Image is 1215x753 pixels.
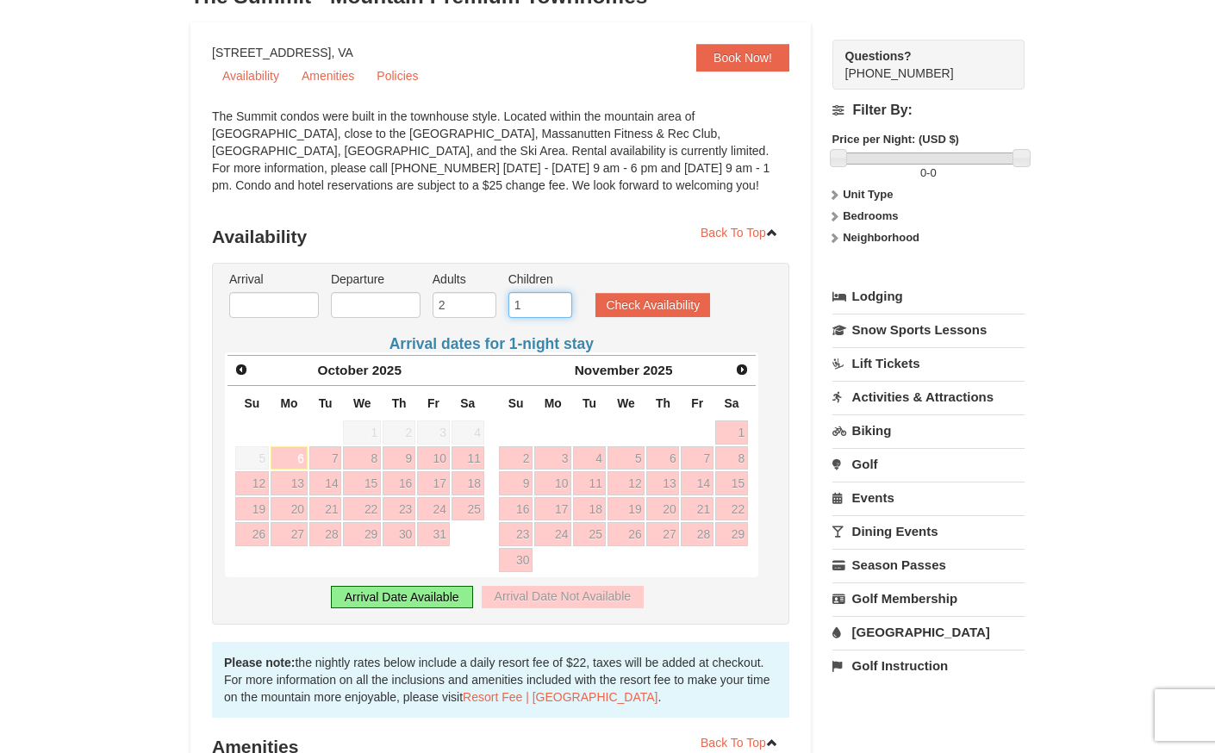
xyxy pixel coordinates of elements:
a: 4 [573,446,606,470]
a: Back To Top [689,220,789,246]
a: 10 [534,471,571,495]
span: Wednesday [617,396,635,410]
a: 16 [499,497,533,521]
a: 8 [715,446,748,470]
a: Season Passes [832,549,1025,581]
div: Arrival Date Available [331,586,473,608]
a: 31 [417,522,450,546]
strong: Please note: [224,656,295,669]
label: Departure [331,271,421,288]
span: Saturday [460,396,475,410]
label: - [832,165,1025,182]
a: 18 [452,471,484,495]
a: 19 [607,497,645,521]
a: 24 [417,497,450,521]
a: 3 [534,446,571,470]
a: 23 [383,497,415,521]
a: Lift Tickets [832,347,1025,379]
a: 6 [271,446,308,470]
span: [PHONE_NUMBER] [845,47,994,80]
a: 15 [343,471,381,495]
span: 2025 [372,363,402,377]
span: Friday [427,396,439,410]
a: 14 [681,471,713,495]
strong: Price per Night: (USD $) [832,133,959,146]
a: Amenities [291,63,364,89]
a: Dining Events [832,515,1025,547]
button: Check Availability [595,293,710,317]
a: 12 [607,471,645,495]
a: Snow Sports Lessons [832,314,1025,345]
span: October [317,363,368,377]
a: 11 [573,471,606,495]
a: 16 [383,471,415,495]
a: Book Now! [696,44,789,72]
a: Next [730,358,754,382]
a: 7 [681,446,713,470]
span: 3 [417,420,450,445]
span: 2 [383,420,415,445]
a: 13 [271,471,308,495]
span: 1 [343,420,381,445]
a: Biking [832,414,1025,446]
a: 11 [452,446,484,470]
a: 29 [715,522,748,546]
strong: Neighborhood [843,231,919,244]
span: Friday [691,396,703,410]
span: Next [735,363,749,376]
a: 7 [309,446,342,470]
a: 13 [646,471,679,495]
a: 9 [499,471,533,495]
span: 5 [235,446,269,470]
div: the nightly rates below include a daily resort fee of $22, taxes will be added at checkout. For m... [212,642,789,718]
a: 6 [646,446,679,470]
a: Prev [229,358,253,382]
label: Arrival [229,271,319,288]
a: Golf Instruction [832,650,1025,681]
a: Golf Membership [832,582,1025,614]
a: 28 [681,522,713,546]
strong: Bedrooms [843,209,898,222]
span: 0 [920,166,926,179]
a: 21 [309,497,342,521]
a: 30 [383,522,415,546]
a: Lodging [832,281,1025,312]
span: 0 [930,166,936,179]
a: 25 [452,497,484,521]
a: 28 [309,522,342,546]
a: 22 [343,497,381,521]
a: 18 [573,497,606,521]
a: Resort Fee | [GEOGRAPHIC_DATA] [463,690,657,704]
a: Events [832,482,1025,513]
a: 24 [534,522,571,546]
a: 21 [681,497,713,521]
a: [GEOGRAPHIC_DATA] [832,616,1025,648]
a: 8 [343,446,381,470]
a: 23 [499,522,533,546]
strong: Questions? [845,49,912,63]
a: 12 [235,471,269,495]
span: Monday [280,396,297,410]
div: Arrival Date Not Available [482,586,644,608]
a: 5 [607,446,645,470]
div: The Summit condos were built in the townhouse style. Located within the mountain area of [GEOGRAP... [212,108,789,211]
span: Sunday [508,396,524,410]
a: Availability [212,63,290,89]
strong: Unit Type [843,188,893,201]
a: Policies [366,63,428,89]
a: 19 [235,497,269,521]
a: 30 [499,548,533,572]
label: Adults [433,271,496,288]
a: 27 [271,522,308,546]
a: 20 [271,497,308,521]
a: 10 [417,446,450,470]
a: 9 [383,446,415,470]
label: Children [508,271,572,288]
a: 14 [309,471,342,495]
span: Monday [545,396,562,410]
span: Sunday [244,396,259,410]
span: Tuesday [583,396,596,410]
a: 1 [715,420,748,445]
a: 15 [715,471,748,495]
a: 2 [499,446,533,470]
